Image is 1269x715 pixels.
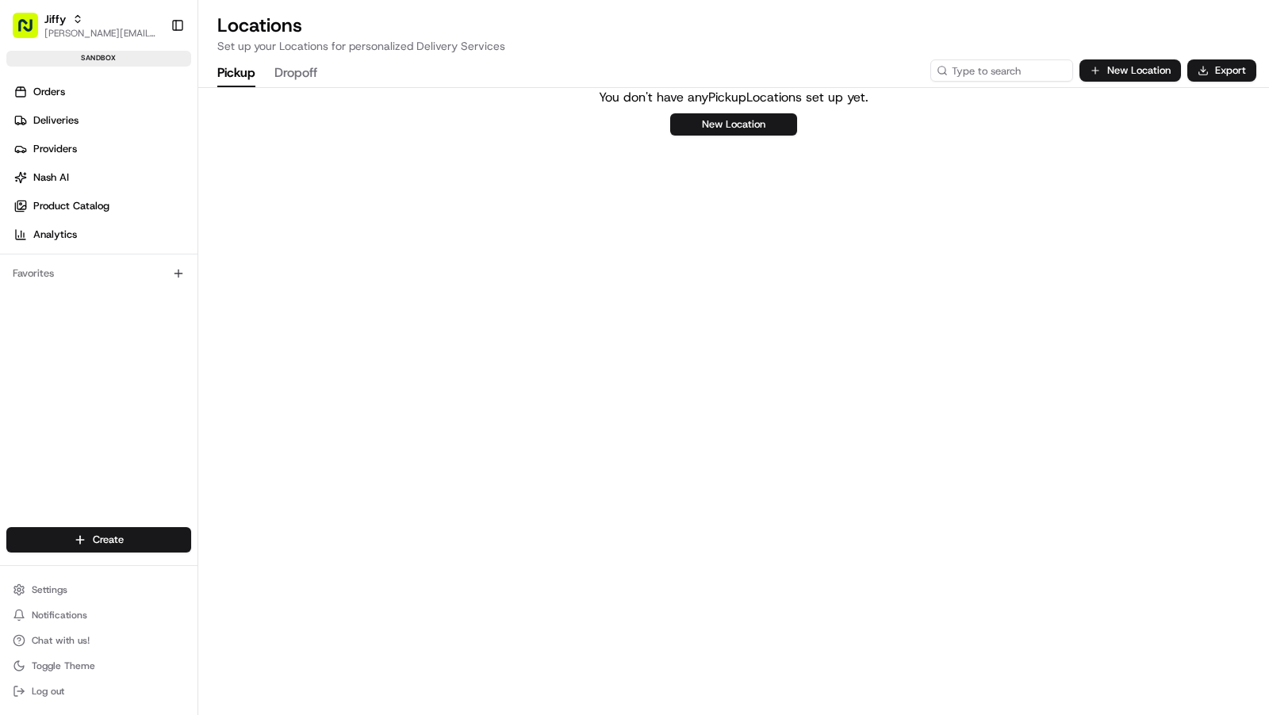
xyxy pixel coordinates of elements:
button: Jiffy [44,11,66,27]
a: Providers [6,136,197,162]
button: Toggle Theme [6,655,191,677]
button: Notifications [6,604,191,626]
button: Log out [6,680,191,702]
button: Settings [6,579,191,601]
button: [PERSON_NAME][EMAIL_ADDRESS][DOMAIN_NAME] [44,27,158,40]
a: Nash AI [6,165,197,190]
button: New Location [1079,59,1181,82]
span: Orders [33,85,65,99]
span: Toggle Theme [32,660,95,672]
input: Type to search [930,59,1073,82]
span: Log out [32,685,64,698]
button: Jiffy[PERSON_NAME][EMAIL_ADDRESS][DOMAIN_NAME] [6,6,164,44]
button: New Location [670,113,797,136]
button: Pickup [217,60,255,87]
span: Product Catalog [33,199,109,213]
a: Product Catalog [6,193,197,219]
button: Create [6,527,191,552]
span: Notifications [32,609,87,621]
span: Create [93,533,124,547]
button: Dropoff [274,60,317,87]
div: Favorites [6,261,191,286]
span: Providers [33,142,77,156]
div: sandbox [6,51,191,67]
span: Deliveries [33,113,79,128]
span: Analytics [33,227,77,242]
button: Export [1187,59,1256,82]
span: Settings [32,583,67,596]
h2: Locations [217,13,1250,38]
button: Chat with us! [6,629,191,652]
a: Deliveries [6,108,197,133]
a: Analytics [6,222,197,247]
p: Set up your Locations for personalized Delivery Services [217,38,1250,54]
span: Chat with us! [32,634,90,647]
p: You don't have any Pickup Locations set up yet. [599,88,868,107]
a: Orders [6,79,197,105]
span: Nash AI [33,170,69,185]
